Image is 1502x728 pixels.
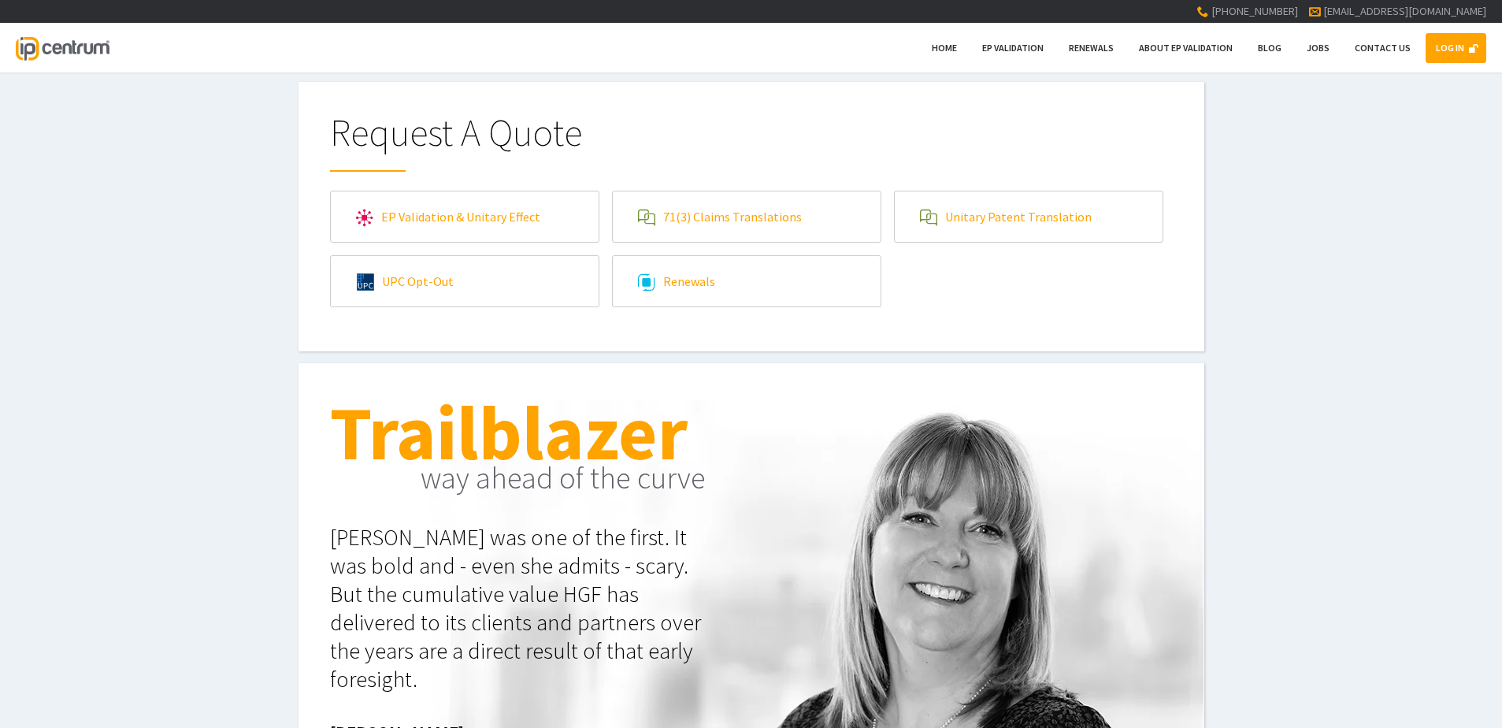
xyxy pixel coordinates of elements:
span: About EP Validation [1139,42,1233,54]
a: Blog [1248,33,1292,63]
a: Home [922,33,967,63]
a: UPC Opt-Out [331,256,599,306]
span: EP Validation [982,42,1044,54]
span: Blog [1258,42,1281,54]
a: Unitary Patent Translation [895,191,1163,242]
a: About EP Validation [1129,33,1243,63]
span: Home [932,42,957,54]
a: Jobs [1296,33,1340,63]
a: Renewals [1059,33,1124,63]
a: EP Validation & Unitary Effect [331,191,599,242]
h1: Request A Quote [330,113,1173,172]
a: IP Centrum [16,23,109,72]
a: Contact Us [1344,33,1421,63]
span: Contact Us [1355,42,1411,54]
a: Renewals [613,256,881,306]
a: 71(3) Claims Translations [613,191,881,242]
span: Jobs [1307,42,1330,54]
img: upc.svg [357,273,374,291]
a: [EMAIL_ADDRESS][DOMAIN_NAME] [1323,4,1486,18]
a: LOG IN [1426,33,1486,63]
a: EP Validation [972,33,1054,63]
span: Renewals [1069,42,1114,54]
span: [PHONE_NUMBER] [1211,4,1298,18]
